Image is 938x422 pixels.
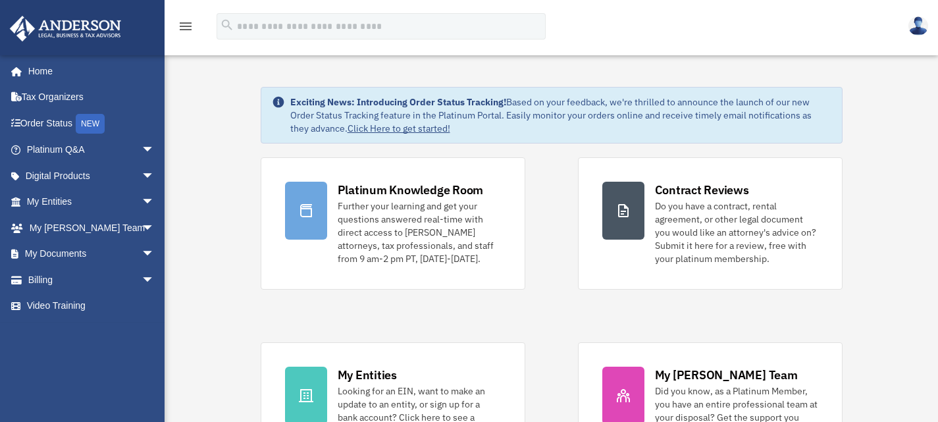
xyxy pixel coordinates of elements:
[655,367,798,383] div: My [PERSON_NAME] Team
[178,18,194,34] i: menu
[142,241,168,268] span: arrow_drop_down
[290,95,831,135] div: Based on your feedback, we're thrilled to announce the launch of our new Order Status Tracking fe...
[142,189,168,216] span: arrow_drop_down
[9,215,174,241] a: My [PERSON_NAME] Teamarrow_drop_down
[9,137,174,163] a: Platinum Q&Aarrow_drop_down
[6,16,125,41] img: Anderson Advisors Platinum Portal
[178,23,194,34] a: menu
[348,122,450,134] a: Click Here to get started!
[338,199,501,265] div: Further your learning and get your questions answered real-time with direct access to [PERSON_NAM...
[9,189,174,215] a: My Entitiesarrow_drop_down
[655,182,749,198] div: Contract Reviews
[290,96,506,108] strong: Exciting News: Introducing Order Status Tracking!
[9,84,174,111] a: Tax Organizers
[142,267,168,294] span: arrow_drop_down
[9,241,174,267] a: My Documentsarrow_drop_down
[9,58,168,84] a: Home
[142,163,168,190] span: arrow_drop_down
[261,157,525,290] a: Platinum Knowledge Room Further your learning and get your questions answered real-time with dire...
[220,18,234,32] i: search
[142,137,168,164] span: arrow_drop_down
[9,293,174,319] a: Video Training
[9,267,174,293] a: Billingarrow_drop_down
[578,157,843,290] a: Contract Reviews Do you have a contract, rental agreement, or other legal document you would like...
[9,110,174,137] a: Order StatusNEW
[908,16,928,36] img: User Pic
[338,367,397,383] div: My Entities
[142,215,168,242] span: arrow_drop_down
[655,199,818,265] div: Do you have a contract, rental agreement, or other legal document you would like an attorney's ad...
[338,182,484,198] div: Platinum Knowledge Room
[76,114,105,134] div: NEW
[9,163,174,189] a: Digital Productsarrow_drop_down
